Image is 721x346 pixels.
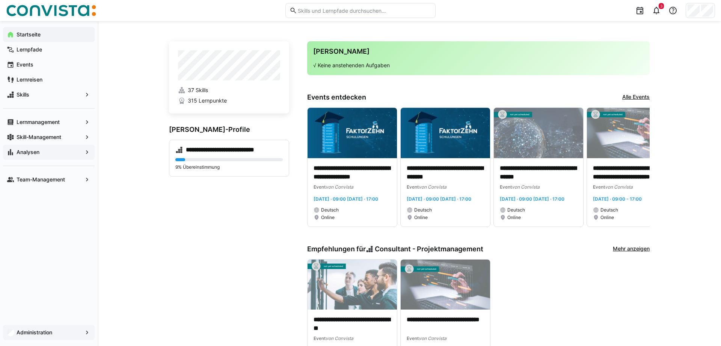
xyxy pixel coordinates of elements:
[313,47,644,56] h3: [PERSON_NAME]
[414,215,428,221] span: Online
[321,207,339,213] span: Deutsch
[326,184,353,190] span: von Convista
[613,245,650,253] a: Mehr anzeigen
[314,335,326,341] span: Event
[512,184,540,190] span: von Convista
[175,164,283,170] p: 9% Übereinstimmung
[507,215,521,221] span: Online
[307,245,483,253] h3: Empfehlungen für
[308,260,397,310] img: image
[375,245,483,253] span: Consultant - Projektmanagement
[507,207,525,213] span: Deutsch
[308,108,397,158] img: image
[401,260,490,310] img: image
[407,184,419,190] span: Event
[605,184,633,190] span: von Convista
[407,335,419,341] span: Event
[600,207,618,213] span: Deutsch
[500,184,512,190] span: Event
[169,125,289,134] h3: [PERSON_NAME]-Profile
[314,184,326,190] span: Event
[600,215,614,221] span: Online
[188,97,227,104] span: 315 Lernpunkte
[178,86,280,94] a: 37 Skills
[321,215,335,221] span: Online
[313,62,644,69] p: √ Keine anstehenden Aufgaben
[407,196,471,202] span: [DATE] · 09:00 [DATE] · 17:00
[419,184,446,190] span: von Convista
[414,207,432,213] span: Deutsch
[593,184,605,190] span: Event
[314,196,378,202] span: [DATE] · 09:00 [DATE] · 17:00
[419,335,446,341] span: von Convista
[326,335,353,341] span: von Convista
[494,108,583,158] img: image
[622,93,650,101] a: Alle Events
[587,108,676,158] img: image
[188,86,208,94] span: 37 Skills
[500,196,564,202] span: [DATE] · 09:00 [DATE] · 17:00
[401,108,490,158] img: image
[660,4,662,8] span: 3
[307,93,366,101] h3: Events entdecken
[593,196,642,202] span: [DATE] · 09:00 - 17:00
[297,7,431,14] input: Skills und Lernpfade durchsuchen…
